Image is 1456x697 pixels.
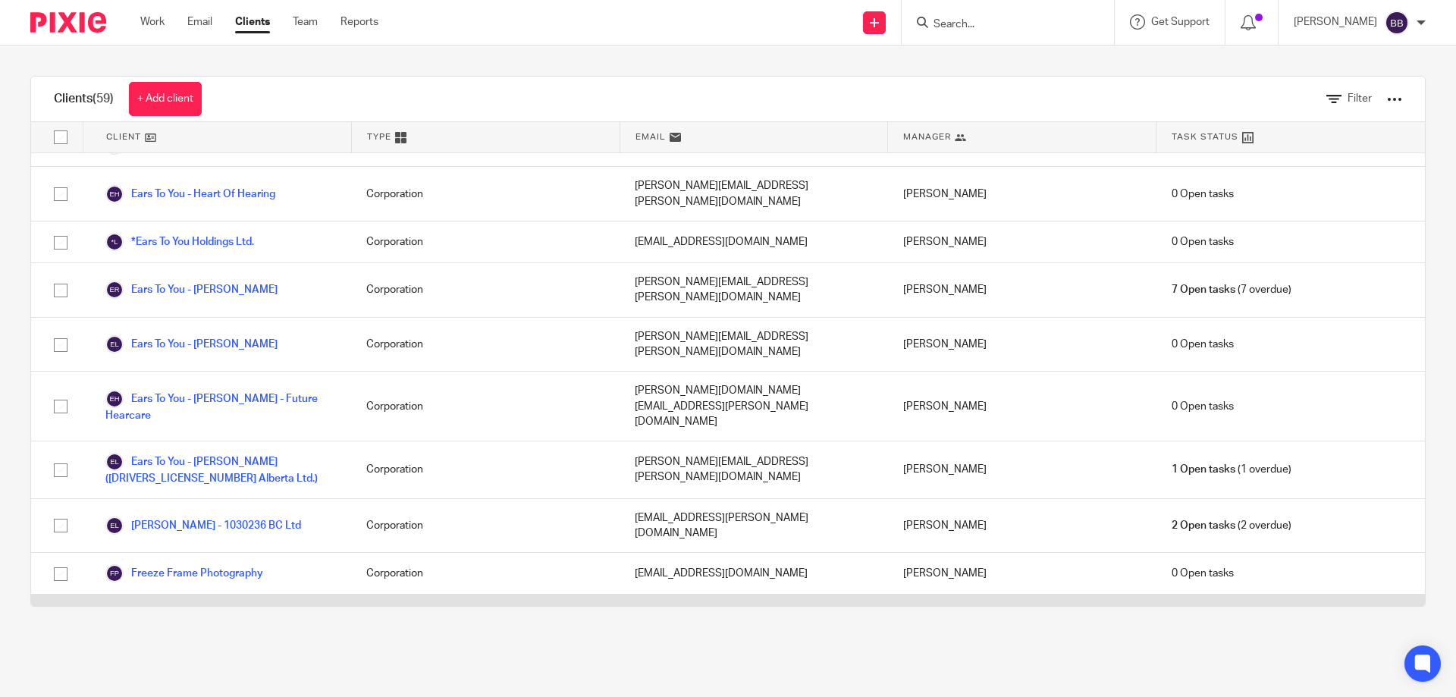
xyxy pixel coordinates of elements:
[293,14,318,30] a: Team
[351,318,620,372] div: Corporation
[620,595,888,636] div: [EMAIL_ADDRESS][DOMAIN_NAME]
[620,221,888,262] div: [EMAIL_ADDRESS][DOMAIN_NAME]
[105,185,275,203] a: Ears To You - Heart Of Hearing
[351,263,620,317] div: Corporation
[351,595,620,636] div: Corporation
[105,281,124,299] img: svg%3E
[367,130,391,143] span: Type
[105,453,336,486] a: Ears To You - [PERSON_NAME] ([DRIVERS_LICENSE_NUMBER] Alberta Ltd.)
[105,564,263,582] a: Freeze Frame Photography
[105,606,124,624] img: svg%3E
[351,441,620,498] div: Corporation
[351,167,620,221] div: Corporation
[888,553,1156,594] div: [PERSON_NAME]
[235,14,270,30] a: Clients
[351,499,620,553] div: Corporation
[1172,566,1234,581] span: 0 Open tasks
[888,318,1156,372] div: [PERSON_NAME]
[105,453,124,471] img: svg%3E
[620,553,888,594] div: [EMAIL_ADDRESS][DOMAIN_NAME]
[340,14,378,30] a: Reports
[620,167,888,221] div: [PERSON_NAME][EMAIL_ADDRESS][PERSON_NAME][DOMAIN_NAME]
[888,221,1156,262] div: [PERSON_NAME]
[1172,399,1234,414] span: 0 Open tasks
[620,318,888,372] div: [PERSON_NAME][EMAIL_ADDRESS][PERSON_NAME][DOMAIN_NAME]
[1294,14,1377,30] p: [PERSON_NAME]
[46,123,75,152] input: Select all
[620,441,888,498] div: [PERSON_NAME][EMAIL_ADDRESS][PERSON_NAME][DOMAIN_NAME]
[620,372,888,441] div: [PERSON_NAME][DOMAIN_NAME][EMAIL_ADDRESS][PERSON_NAME][DOMAIN_NAME]
[1348,93,1372,104] span: Filter
[30,12,106,33] img: Pixie
[105,516,124,535] img: svg%3E
[1151,17,1210,27] span: Get Support
[105,390,124,408] img: svg%3E
[187,14,212,30] a: Email
[1172,518,1291,533] span: (2 overdue)
[635,130,666,143] span: Email
[105,390,336,423] a: Ears To You - [PERSON_NAME] - Future Hearcare
[1172,282,1235,297] span: 7 Open tasks
[105,233,124,251] img: svg%3E
[1172,187,1234,202] span: 0 Open tasks
[932,18,1068,32] input: Search
[105,516,301,535] a: [PERSON_NAME] - 1030236 BC Ltd
[93,93,114,105] span: (59)
[351,221,620,262] div: Corporation
[1172,130,1238,143] span: Task Status
[903,130,951,143] span: Manager
[105,335,124,353] img: svg%3E
[888,372,1156,441] div: [PERSON_NAME]
[105,233,254,251] a: *Ears To You Holdings Ltd.
[105,281,278,299] a: Ears To You - [PERSON_NAME]
[129,82,202,116] a: + Add client
[105,335,278,353] a: Ears To You - [PERSON_NAME]
[105,185,124,203] img: svg%3E
[1172,462,1291,477] span: (1 overdue)
[1172,282,1291,297] span: (7 overdue)
[1385,11,1409,35] img: svg%3E
[105,606,295,624] a: [PERSON_NAME] Fine Homes Ltd.
[888,499,1156,553] div: [PERSON_NAME]
[351,553,620,594] div: Corporation
[620,263,888,317] div: [PERSON_NAME][EMAIL_ADDRESS][PERSON_NAME][DOMAIN_NAME]
[105,564,124,582] img: svg%3E
[1172,337,1234,352] span: 0 Open tasks
[54,91,114,107] h1: Clients
[888,263,1156,317] div: [PERSON_NAME]
[1172,234,1234,250] span: 0 Open tasks
[620,499,888,553] div: [EMAIL_ADDRESS][PERSON_NAME][DOMAIN_NAME]
[888,595,1156,636] div: [PERSON_NAME]
[106,130,141,143] span: Client
[351,372,620,441] div: Corporation
[140,14,165,30] a: Work
[888,441,1156,498] div: [PERSON_NAME]
[888,167,1156,221] div: [PERSON_NAME]
[1172,462,1235,477] span: 1 Open tasks
[1172,518,1235,533] span: 2 Open tasks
